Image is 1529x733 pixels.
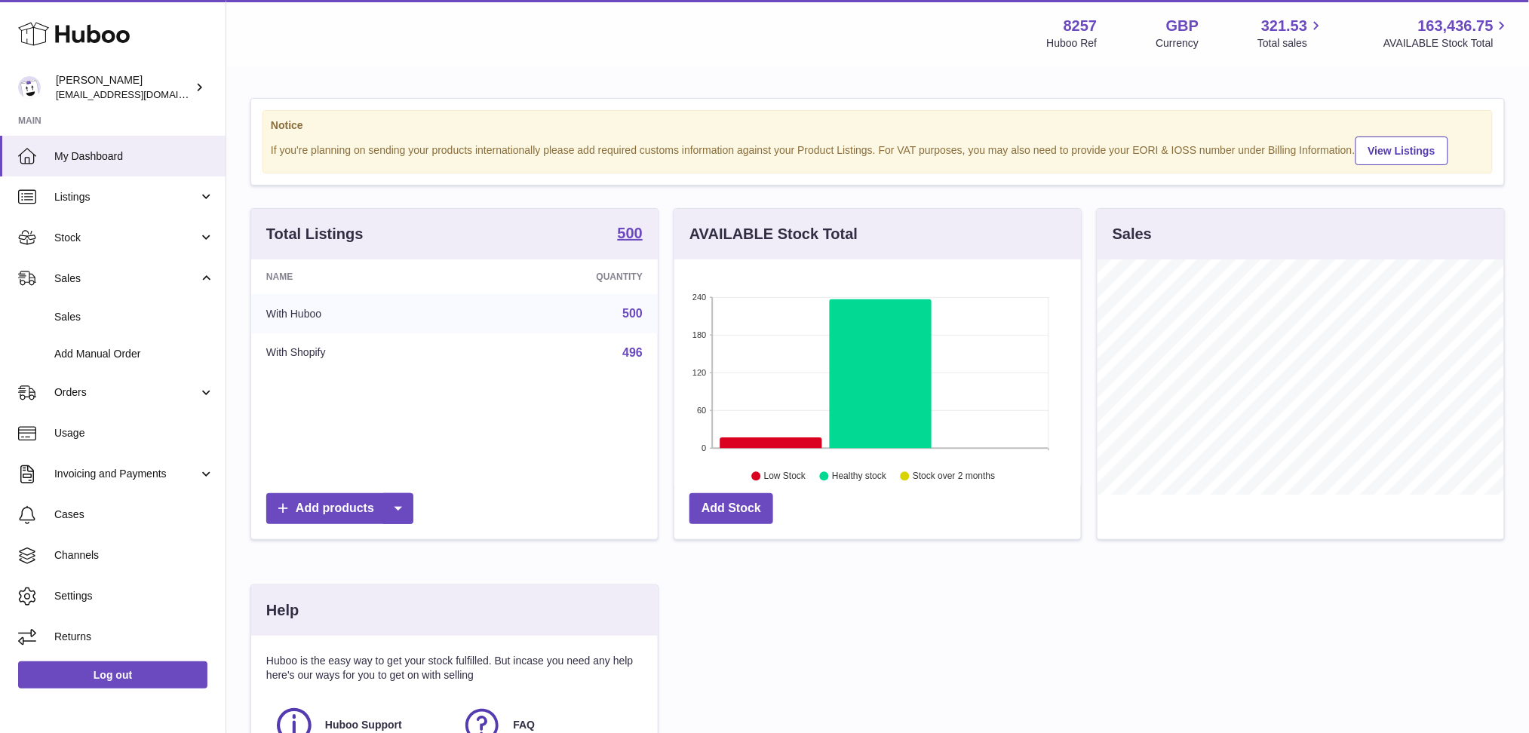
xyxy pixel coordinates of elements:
[702,443,706,452] text: 0
[251,333,471,373] td: With Shopify
[1156,36,1199,51] div: Currency
[266,493,413,524] a: Add products
[471,259,658,294] th: Quantity
[325,718,402,732] span: Huboo Support
[1383,36,1511,51] span: AVAILABLE Stock Total
[1113,224,1152,244] h3: Sales
[1257,16,1325,51] a: 321.53 Total sales
[251,259,471,294] th: Name
[54,347,214,361] span: Add Manual Order
[54,426,214,440] span: Usage
[54,467,198,481] span: Invoicing and Payments
[1418,16,1494,36] span: 163,436.75
[54,190,198,204] span: Listings
[54,310,214,324] span: Sales
[692,293,706,302] text: 240
[251,294,471,333] td: With Huboo
[1383,16,1511,51] a: 163,436.75 AVAILABLE Stock Total
[832,471,887,482] text: Healthy stock
[764,471,806,482] text: Low Stock
[1166,16,1199,36] strong: GBP
[54,271,198,286] span: Sales
[266,654,643,682] p: Huboo is the easy way to get your stock fulfilled. But incase you need any help here's our ways f...
[56,88,222,100] span: [EMAIL_ADDRESS][DOMAIN_NAME]
[271,118,1484,133] strong: Notice
[54,548,214,563] span: Channels
[618,225,643,241] strong: 500
[692,330,706,339] text: 180
[1064,16,1098,36] strong: 8257
[18,76,41,99] img: don@skinsgolf.com
[692,368,706,377] text: 120
[618,225,643,244] a: 500
[266,600,299,621] h3: Help
[622,307,643,320] a: 500
[1047,36,1098,51] div: Huboo Ref
[54,231,198,245] span: Stock
[622,346,643,359] a: 496
[18,661,207,689] a: Log out
[54,630,214,644] span: Returns
[266,224,364,244] h3: Total Listings
[56,73,192,102] div: [PERSON_NAME]
[1257,36,1325,51] span: Total sales
[54,508,214,522] span: Cases
[54,589,214,603] span: Settings
[689,493,773,524] a: Add Stock
[1261,16,1307,36] span: 321.53
[54,385,198,400] span: Orders
[689,224,858,244] h3: AVAILABLE Stock Total
[513,718,535,732] span: FAQ
[1356,136,1448,165] a: View Listings
[697,406,706,415] text: 60
[54,149,214,164] span: My Dashboard
[913,471,995,482] text: Stock over 2 months
[271,134,1484,165] div: If you're planning on sending your products internationally please add required customs informati...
